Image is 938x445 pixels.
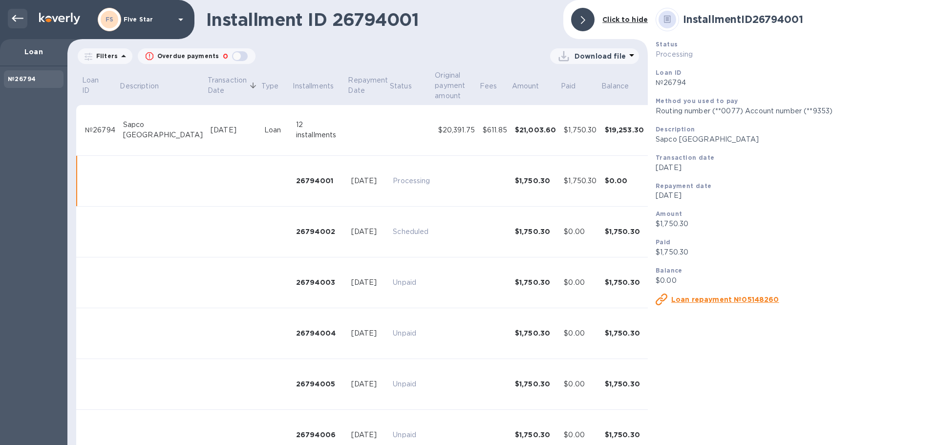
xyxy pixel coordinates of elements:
p: Filters [92,52,118,60]
div: $1,750.30 [605,328,644,338]
div: $21,003.60 [515,125,556,135]
p: Transaction Date [208,75,247,96]
p: [DATE] [656,191,930,201]
p: $1,750.30 [656,219,930,229]
div: [DATE] [351,277,385,288]
p: Loan ID [82,75,106,96]
b: Repayment date [656,182,712,190]
div: $0.00 [605,176,644,186]
p: Download file [575,51,626,61]
div: [DATE] [351,430,385,440]
div: 26794005 [296,379,343,389]
p: Loan [8,47,60,57]
p: Routing number (**0077) Account number (**9353) [656,106,930,116]
span: Transaction Date [208,75,259,96]
p: Unpaid [393,430,430,440]
b: Method you used to pay [656,97,738,105]
div: [DATE] [211,125,256,135]
div: $0.00 [564,227,597,237]
div: 26794006 [296,430,343,440]
div: $1,750.30 [605,379,644,389]
div: $1,750.30 [515,328,556,338]
b: №26794 [8,75,36,83]
p: Status [390,81,412,91]
div: №26794 [85,125,115,135]
b: Click to hide [602,16,648,23]
p: Balance [601,81,629,91]
p: Scheduled [393,227,430,237]
div: 26794004 [296,328,343,338]
div: Sapco [GEOGRAPHIC_DATA] [123,120,203,140]
p: 0 [223,51,228,62]
div: 26794001 [296,176,343,186]
div: $0.00 [564,379,597,389]
b: Description [656,126,695,133]
div: $20,391.75 [438,125,475,135]
div: [DATE] [351,328,385,339]
p: Unpaid [393,328,430,339]
span: Fees [480,81,510,91]
span: Original payment amount [435,70,478,101]
span: Type [261,81,292,91]
div: $1,750.30 [605,430,644,440]
span: Description [120,81,171,91]
p: $0.00 [656,275,930,286]
span: Loan ID [82,75,118,96]
u: Loan repayment №05148260 [671,296,779,303]
div: 26794003 [296,277,343,287]
p: Processing [656,49,930,60]
p: Unpaid [393,379,430,389]
div: $1,750.30 [515,227,556,236]
p: Description [120,81,158,91]
span: Amount [512,81,552,91]
p: Unpaid [393,277,430,288]
div: $1,750.30 [515,176,556,186]
b: Paid [656,238,671,246]
div: $0.00 [564,328,597,339]
div: $611.85 [483,125,507,135]
div: [DATE] [351,176,385,186]
img: Logo [39,13,80,24]
p: Paid [561,81,576,91]
span: Paid [561,81,589,91]
p: Original payment amount [435,70,465,101]
div: $1,750.30 [515,430,556,440]
p: Sapco [GEOGRAPHIC_DATA] [656,134,930,145]
div: 26794002 [296,227,343,236]
h1: Installment ID 26794001 [206,9,555,30]
div: $1,750.30 [605,227,644,236]
div: $0.00 [564,430,597,440]
div: $1,750.30 [515,277,556,287]
p: Installments [293,81,334,91]
p: Repayment Date [348,75,388,96]
span: Installments [293,81,346,91]
p: Type [261,81,279,91]
div: $0.00 [564,277,597,288]
div: Loan [264,125,288,135]
p: Five Star [124,16,172,23]
button: Overdue payments0 [138,48,256,64]
div: $1,750.30 [515,379,556,389]
b: Amount [656,210,682,217]
b: Balance [656,267,682,274]
div: [DATE] [351,227,385,237]
b: Status [656,41,678,48]
b: Transaction date [656,154,714,161]
p: Overdue payments [157,52,219,61]
p: $1,750.30 [656,247,930,257]
p: Fees [480,81,497,91]
b: FS [106,16,114,23]
p: Amount [512,81,539,91]
b: Installment ID 26794001 [683,13,803,25]
div: 12 installments [296,120,343,140]
div: [DATE] [351,379,385,389]
div: $19,253.30 [605,125,644,135]
p: Processing [393,176,430,186]
p: [DATE] [656,163,930,173]
p: №26794 [656,78,930,88]
b: Loan ID [656,69,682,76]
div: $1,750.30 [564,176,597,186]
div: $1,750.30 [605,277,644,287]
